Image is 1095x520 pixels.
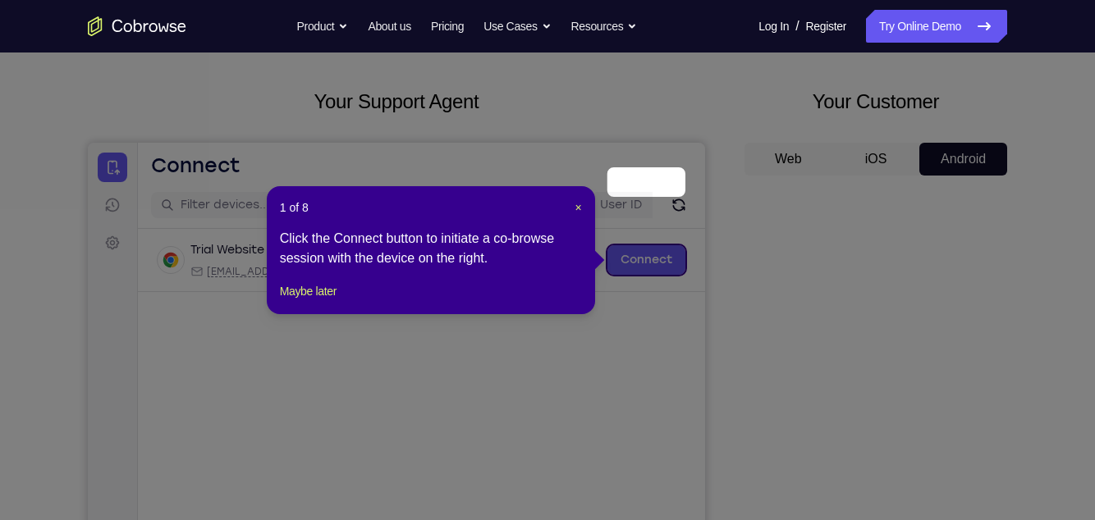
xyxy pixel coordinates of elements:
div: App [305,122,406,135]
span: 1 of 8 [280,199,309,216]
button: Close Tour [575,199,582,216]
div: Click the Connect button to initiate a co-browse session with the device on the right. [280,229,582,268]
a: Settings [10,85,39,115]
a: Register [806,10,846,43]
div: Open device details [50,86,617,149]
a: Go to the home page [88,16,186,36]
span: web@example.com [119,122,296,135]
div: Trial Website [103,99,176,116]
div: Email [103,122,296,135]
a: Try Online Demo [866,10,1007,43]
span: / [795,16,799,36]
a: Log In [758,10,789,43]
button: Refresh [578,49,604,75]
a: Sessions [10,48,39,77]
button: Use Cases [483,10,551,43]
div: New devices found. [185,106,188,109]
a: Connect [520,103,598,132]
span: Cobrowse demo [322,122,406,135]
h1: Connect [63,10,153,36]
span: × [575,201,582,214]
input: Filter devices... [93,54,300,71]
a: Pricing [431,10,464,43]
div: Online [183,101,226,114]
a: About us [368,10,410,43]
label: User ID [512,54,554,71]
label: demo_id [326,54,378,71]
span: +11 more [416,122,459,135]
button: Product [297,10,349,43]
a: Connect [10,10,39,39]
button: Resources [571,10,638,43]
button: Maybe later [280,281,337,301]
label: Email [433,54,463,71]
